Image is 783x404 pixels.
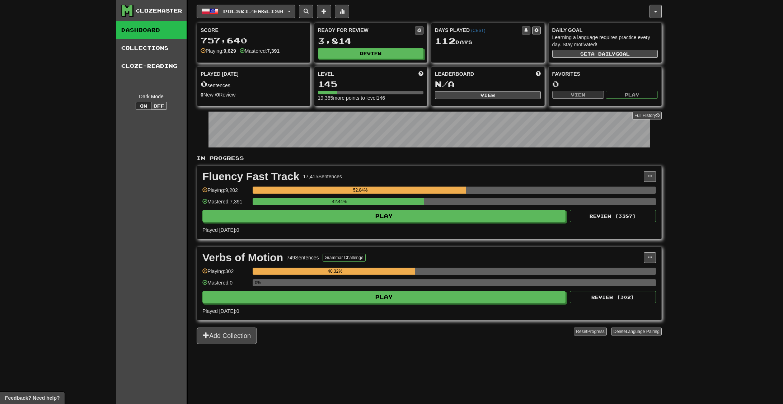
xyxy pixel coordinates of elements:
[197,328,257,344] button: Add Collection
[255,268,415,275] div: 40.32%
[611,328,662,335] button: DeleteLanguage Pairing
[626,329,660,334] span: Language Pairing
[201,47,236,55] div: Playing:
[317,5,331,18] button: Add sentence to collection
[197,155,662,162] p: In Progress
[240,47,280,55] div: Mastered:
[552,91,604,99] button: View
[201,27,306,34] div: Score
[202,187,249,198] div: Playing: 9,202
[435,91,541,99] button: View
[287,254,319,261] div: 749 Sentences
[202,279,249,291] div: Mastered: 0
[318,94,424,102] div: 19,365 more points to level 146
[202,198,249,210] div: Mastered: 7,391
[570,291,656,303] button: Review (302)
[201,36,306,45] div: 757,640
[197,5,295,18] button: Polski/English
[121,93,181,100] div: Dark Mode
[435,36,455,46] span: 112
[116,21,187,39] a: Dashboard
[552,50,658,58] button: Seta dailygoal
[201,91,306,98] div: New / Review
[335,5,349,18] button: More stats
[418,70,423,77] span: Score more points to level up
[201,92,203,98] strong: 0
[574,328,606,335] button: ResetProgress
[435,70,474,77] span: Leaderboard
[536,70,541,77] span: This week in points, UTC
[201,80,306,89] div: sentences
[116,39,187,57] a: Collections
[5,394,60,401] span: Open feedback widget
[224,48,236,54] strong: 9,629
[552,70,658,77] div: Favorites
[570,210,656,222] button: Review (3387)
[223,8,283,14] span: Polski / English
[202,291,566,303] button: Play
[632,112,662,119] a: Full History
[201,79,207,89] span: 0
[216,92,219,98] strong: 0
[202,210,566,222] button: Play
[318,27,415,34] div: Ready for Review
[255,187,466,194] div: 52.84%
[318,70,334,77] span: Level
[323,254,366,262] button: Grammar Challenge
[136,102,151,110] button: On
[318,48,424,59] button: Review
[202,171,299,182] div: Fluency Fast Track
[202,227,239,233] span: Played [DATE]: 0
[303,173,342,180] div: 17,415 Sentences
[202,268,249,279] div: Playing: 302
[299,5,313,18] button: Search sentences
[552,34,658,48] div: Learning a language requires practice every day. Stay motivated!
[318,37,424,46] div: 3,814
[151,102,167,110] button: Off
[591,51,615,56] span: a daily
[136,7,182,14] div: Clozemaster
[267,48,280,54] strong: 7,391
[201,70,239,77] span: Played [DATE]
[202,252,283,263] div: Verbs of Motion
[116,57,187,75] a: Cloze-Reading
[435,79,455,89] span: N/A
[552,27,658,34] div: Daily Goal
[202,308,239,314] span: Played [DATE]: 0
[435,27,522,34] div: Days Played
[255,198,424,205] div: 42.44%
[552,80,658,89] div: 0
[435,37,541,46] div: Day s
[606,91,658,99] button: Play
[318,80,424,89] div: 145
[587,329,605,334] span: Progress
[471,28,486,33] a: (CEST)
